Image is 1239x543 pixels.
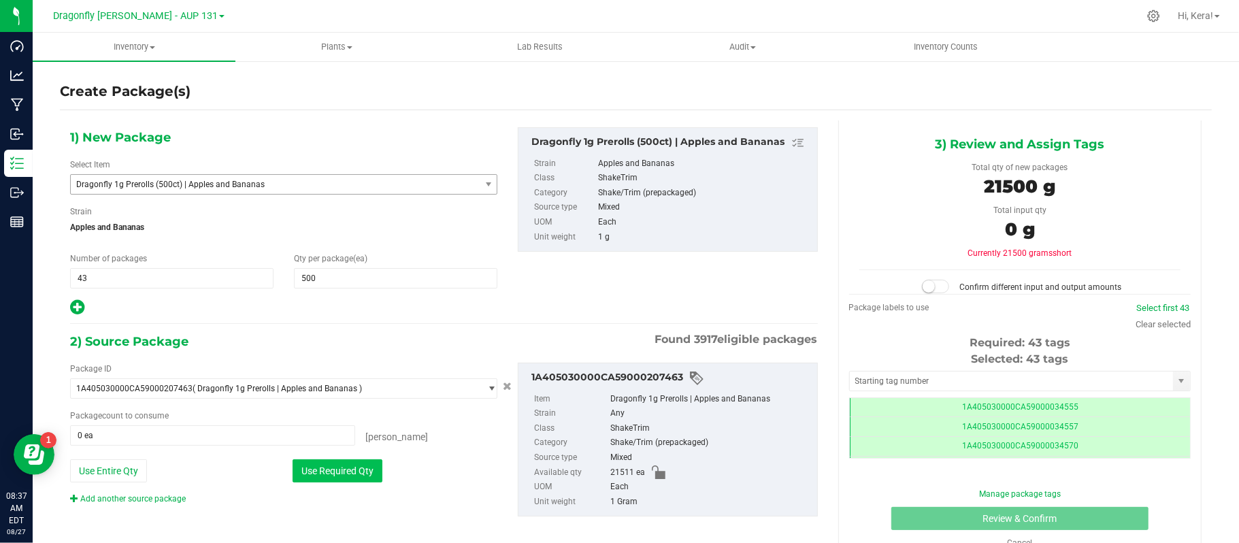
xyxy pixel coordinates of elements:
[610,435,810,450] div: Shake/Trim (prepackaged)
[993,205,1046,215] span: Total input qty
[598,200,810,215] div: Mixed
[499,41,581,53] span: Lab Results
[531,135,810,151] div: Dragonfly 1g Prerolls (500ct) | Apples and Bananas
[10,127,24,141] inline-svg: Inbound
[60,82,191,101] h4: Create Package(s)
[598,215,810,230] div: Each
[971,352,1068,365] span: Selected: 43 tags
[10,98,24,112] inline-svg: Manufacturing
[102,411,123,421] span: count
[655,331,818,348] span: Found eligible packages
[193,384,362,393] span: ( Dragonfly 1g Prerolls | Apples and Bananas )
[70,331,188,352] span: 2) Source Package
[365,431,428,442] span: [PERSON_NAME]
[534,421,608,436] label: Class
[70,254,147,263] span: Number of packages
[534,186,595,201] label: Category
[14,434,54,475] iframe: Resource center
[235,33,438,61] a: Plants
[610,495,810,510] div: 1 Gram
[1178,10,1213,21] span: Hi, Kera!
[10,157,24,170] inline-svg: Inventory
[642,41,844,53] span: Audit
[534,495,608,510] label: Unit weight
[972,163,1068,172] span: Total qty of new packages
[1136,303,1189,313] a: Select first 43
[76,180,459,189] span: Dragonfly 1g Prerolls (500ct) | Apples and Bananas
[534,171,595,186] label: Class
[1005,218,1035,240] span: 0 g
[1136,319,1191,329] a: Clear selected
[534,406,608,421] label: Strain
[642,33,844,61] a: Audit
[1173,372,1190,391] span: select
[70,364,112,374] span: Package ID
[534,392,608,407] label: Item
[959,282,1121,292] span: Confirm different input and output amounts
[598,157,810,171] div: Apples and Bananas
[962,422,1078,431] span: 1A405030000CA59000034557
[70,306,84,315] span: Add new output
[610,465,645,480] span: 21511 ea
[891,507,1149,530] button: Review & Confirm
[499,377,516,397] button: Cancel button
[70,459,147,482] button: Use Entire Qty
[844,33,1047,61] a: Inventory Counts
[53,10,218,22] span: Dragonfly [PERSON_NAME] - AUP 131
[40,432,56,448] iframe: Resource center unread badge
[480,175,497,194] span: select
[534,157,595,171] label: Strain
[962,441,1078,450] span: 1A405030000CA59000034570
[610,392,810,407] div: Dragonfly 1g Prerolls | Apples and Bananas
[598,171,810,186] div: ShakeTrim
[598,230,810,245] div: 1 g
[293,459,382,482] button: Use Required Qty
[970,336,1070,349] span: Required: 43 tags
[70,217,497,237] span: Apples and Bananas
[70,205,92,218] label: Strain
[1145,10,1162,22] div: Manage settings
[962,402,1078,412] span: 1A405030000CA59000034555
[70,127,171,148] span: 1) New Package
[534,465,608,480] label: Available qty
[610,406,810,421] div: Any
[534,200,595,215] label: Source type
[850,372,1173,391] input: Starting tag number
[10,39,24,53] inline-svg: Dashboard
[979,489,1061,499] a: Manage package tags
[353,254,367,263] span: (ea)
[610,450,810,465] div: Mixed
[849,303,929,312] span: Package labels to use
[10,215,24,229] inline-svg: Reports
[935,134,1104,154] span: 3) Review and Assign Tags
[480,379,497,398] span: select
[10,186,24,199] inline-svg: Outbound
[534,230,595,245] label: Unit weight
[236,41,437,53] span: Plants
[439,33,642,61] a: Lab Results
[33,41,235,53] span: Inventory
[1053,248,1072,258] span: short
[695,333,718,346] span: 3917
[6,490,27,527] p: 08:37 AM EDT
[71,426,354,445] input: 0 ea
[294,254,367,263] span: Qty per package
[70,494,186,504] a: Add another source package
[295,269,497,288] input: 500
[534,435,608,450] label: Category
[71,269,273,288] input: 43
[10,69,24,82] inline-svg: Analytics
[76,384,193,393] span: 1A405030000CA59000207463
[598,186,810,201] div: Shake/Trim (prepackaged)
[6,527,27,537] p: 08/27
[610,421,810,436] div: ShakeTrim
[610,480,810,495] div: Each
[531,370,810,386] div: 1A405030000CA59000207463
[70,159,110,171] label: Select Item
[33,33,235,61] a: Inventory
[70,411,169,421] span: Package to consume
[968,248,1072,258] span: Currently 21500 grams
[895,41,996,53] span: Inventory Counts
[534,480,608,495] label: UOM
